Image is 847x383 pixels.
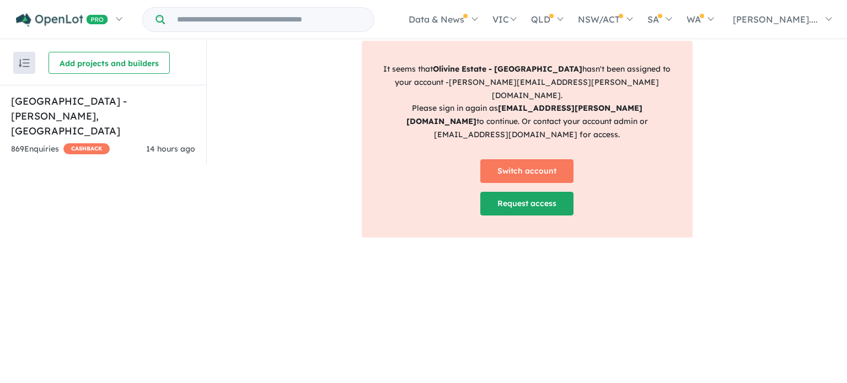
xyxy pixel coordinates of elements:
strong: [EMAIL_ADDRESS][PERSON_NAME][DOMAIN_NAME] [406,103,642,126]
div: 869 Enquir ies [11,143,110,156]
span: 14 hours ago [146,144,195,154]
button: Add projects and builders [49,52,170,74]
span: [PERSON_NAME].... [733,14,818,25]
img: sort.svg [19,59,30,67]
a: Switch account [480,159,573,183]
h5: [GEOGRAPHIC_DATA] - [PERSON_NAME] , [GEOGRAPHIC_DATA] [11,94,195,138]
input: Try estate name, suburb, builder or developer [167,8,372,31]
p: It seems that hasn't been assigned to your account - [PERSON_NAME][EMAIL_ADDRESS][PERSON_NAME][DO... [380,63,674,142]
strong: Olivine Estate - [GEOGRAPHIC_DATA] [433,64,582,74]
img: Openlot PRO Logo White [16,13,108,27]
span: CASHBACK [63,143,110,154]
a: Request access [480,192,573,215]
